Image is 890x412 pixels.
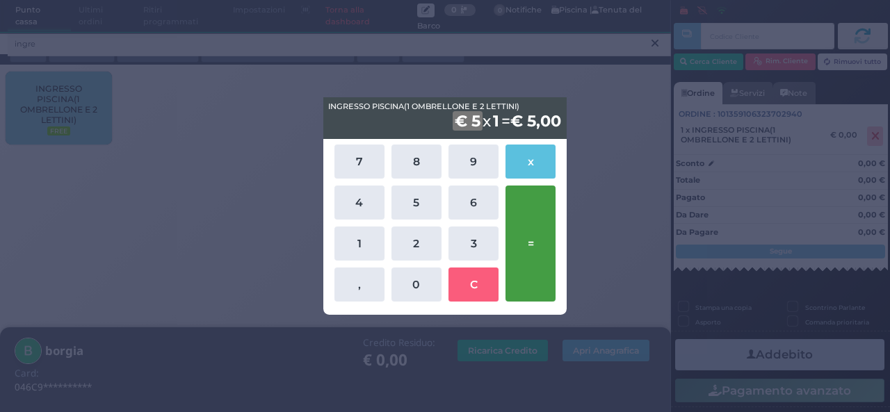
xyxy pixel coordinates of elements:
[391,186,442,220] button: 5
[448,267,499,302] button: C
[391,267,442,302] button: 0
[334,267,385,302] button: ,
[334,145,385,179] button: 7
[448,226,499,261] button: 3
[334,226,385,261] button: 1
[453,111,483,131] b: € 5
[391,145,442,179] button: 8
[510,111,561,131] b: € 5,00
[505,186,556,302] button: =
[448,186,499,220] button: 6
[391,226,442,261] button: 2
[334,186,385,220] button: 4
[323,97,567,139] div: x =
[328,101,519,113] span: INGRESSO PISCINA(1 OMBRELLONE E 2 LETTINI)
[505,145,556,179] button: x
[491,111,501,131] b: 1
[448,145,499,179] button: 9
